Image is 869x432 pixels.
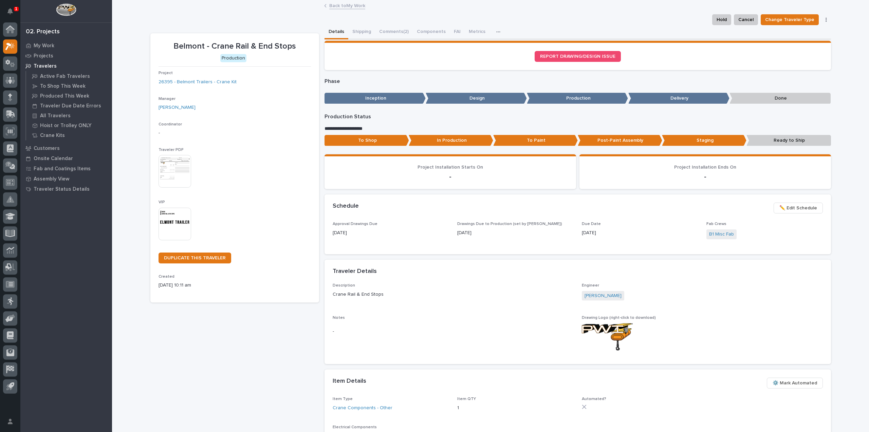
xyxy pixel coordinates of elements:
[159,122,182,126] span: Coordinator
[457,229,574,237] p: [DATE]
[333,378,366,385] h2: Item Details
[40,83,86,89] p: To Shop This Week
[34,63,57,69] p: Travelers
[20,163,112,174] a: Fab and Coatings Items
[709,231,734,238] a: B1 Misc Fab
[40,103,101,109] p: Traveler Due Date Errors
[578,135,662,146] p: Post-Paint Assembly
[333,222,377,226] span: Approval Drawings Due
[26,71,112,81] a: Active Fab Travelers
[34,156,73,162] p: Onsite Calendar
[34,186,90,192] p: Traveler Status Details
[426,93,527,104] p: Design
[582,283,599,288] span: Engineer
[26,111,112,120] a: All Travelers
[34,53,53,59] p: Projects
[674,165,736,170] span: Project Installation Ends On
[159,104,196,111] a: [PERSON_NAME]
[457,397,476,401] span: Item QTY
[765,16,814,24] span: Change Traveler Type
[628,93,729,104] p: Delivery
[329,1,365,9] a: Back toMy Work
[662,135,746,146] p: Staging
[159,253,231,263] a: DUPLICATE THIS TRAVELER
[26,91,112,101] a: Produced This Week
[325,93,426,104] p: Inception
[493,135,578,146] p: To Paint
[746,135,831,146] p: Ready to Ship
[333,203,359,210] h2: Schedule
[779,204,817,212] span: ✏️ Edit Schedule
[3,4,17,18] button: Notifications
[333,328,574,335] p: -
[333,268,377,275] h2: Traveler Details
[26,121,112,130] a: Hoist or Trolley ONLY
[348,25,375,39] button: Shipping
[761,14,819,25] button: Change Traveler Type
[712,14,731,25] button: Hold
[333,283,355,288] span: Description
[159,41,311,51] p: Belmont - Crane Rail & End Stops
[582,229,698,237] p: [DATE]
[56,3,76,16] img: Workspace Logo
[40,93,89,99] p: Produced This Week
[333,397,353,401] span: Item Type
[159,282,311,289] p: [DATE] 10:11 am
[409,135,493,146] p: In Production
[774,203,823,213] button: ✏️ Edit Schedule
[20,174,112,184] a: Assembly View
[585,292,622,299] a: [PERSON_NAME]
[767,378,823,388] button: ⚙️ Mark Automated
[40,133,65,139] p: Crane Kits
[34,166,91,172] p: Fab and Coatings Items
[26,81,112,91] a: To Shop This Week
[465,25,489,39] button: Metrics
[20,143,112,153] a: Customers
[717,16,727,24] span: Hold
[8,8,17,19] div: Notifications1
[413,25,450,39] button: Components
[164,256,226,260] span: DUPLICATE THIS TRAVELER
[20,40,112,51] a: My Work
[540,54,615,59] span: REPORT DRAWING/DESIGN ISSUE
[457,222,562,226] span: Drawings Due to Production (set by [PERSON_NAME])
[706,222,726,226] span: Fab Crews
[159,200,165,204] span: VIP
[20,61,112,71] a: Travelers
[738,16,754,24] span: Cancel
[582,323,633,351] img: g0d83XXprE8TrVP6MNLc9Z5z-7Vz5U6p2tjKryxZ-7E
[582,397,606,401] span: Automated?
[333,316,345,320] span: Notes
[26,28,60,36] div: 02. Projects
[535,51,621,62] a: REPORT DRAWING/DESIGN ISSUE
[333,229,449,237] p: [DATE]
[457,404,574,412] p: 1
[40,113,71,119] p: All Travelers
[159,97,175,101] span: Manager
[582,316,656,320] span: Drawing Logo (right-click to download)
[325,114,831,120] p: Production Status
[450,25,465,39] button: FAI
[734,14,758,25] button: Cancel
[20,184,112,194] a: Traveler Status Details
[159,129,311,137] p: -
[34,176,69,182] p: Assembly View
[20,51,112,61] a: Projects
[159,79,237,86] a: 26395 - Belmont Trailers - Crane Kit
[325,25,348,39] button: Details
[375,25,413,39] button: Comments (2)
[325,135,409,146] p: To Shop
[26,101,112,110] a: Traveler Due Date Errors
[773,379,817,387] span: ⚙️ Mark Automated
[26,131,112,140] a: Crane Kits
[159,148,184,152] span: Traveler PDF
[582,222,601,226] span: Due Date
[729,93,831,104] p: Done
[325,78,831,85] p: Phase
[333,425,377,429] span: Electrical Components
[333,173,568,181] p: -
[527,93,628,104] p: Production
[418,165,483,170] span: Project Installation Starts On
[333,404,392,412] a: Crane Components - Other
[15,6,17,11] p: 1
